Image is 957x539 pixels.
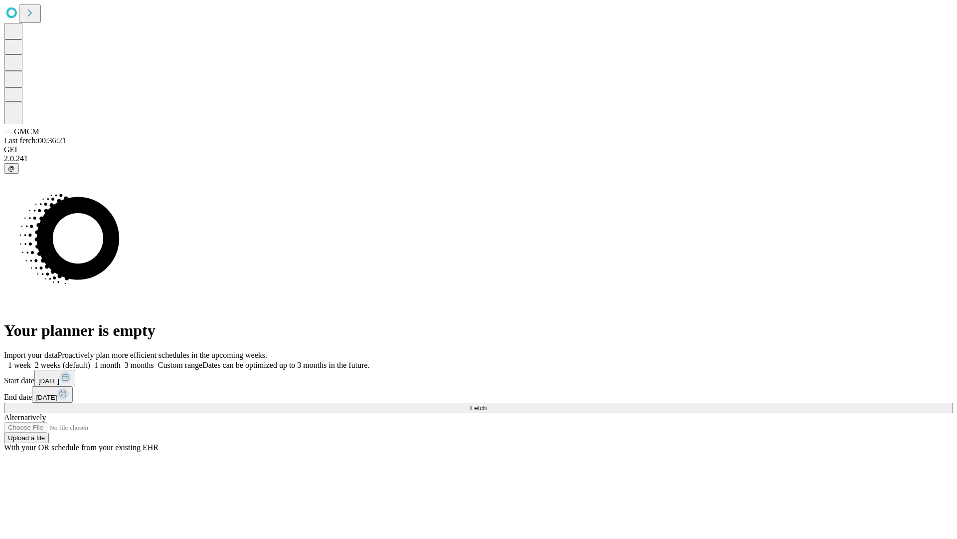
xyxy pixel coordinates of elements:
[4,136,66,145] span: Last fetch: 00:36:21
[4,321,953,340] h1: Your planner is empty
[8,361,31,369] span: 1 week
[14,127,39,136] span: GMCM
[4,145,953,154] div: GEI
[4,443,159,452] span: With your OR schedule from your existing EHR
[4,413,46,422] span: Alternatively
[4,403,953,413] button: Fetch
[202,361,369,369] span: Dates can be optimized up to 3 months in the future.
[34,370,75,386] button: [DATE]
[94,361,121,369] span: 1 month
[158,361,202,369] span: Custom range
[4,154,953,163] div: 2.0.241
[35,361,90,369] span: 2 weeks (default)
[4,370,953,386] div: Start date
[4,351,58,359] span: Import your data
[470,404,486,412] span: Fetch
[4,433,49,443] button: Upload a file
[125,361,154,369] span: 3 months
[4,163,19,174] button: @
[36,394,57,401] span: [DATE]
[38,377,59,385] span: [DATE]
[8,165,15,172] span: @
[32,386,73,403] button: [DATE]
[4,386,953,403] div: End date
[58,351,267,359] span: Proactively plan more efficient schedules in the upcoming weeks.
